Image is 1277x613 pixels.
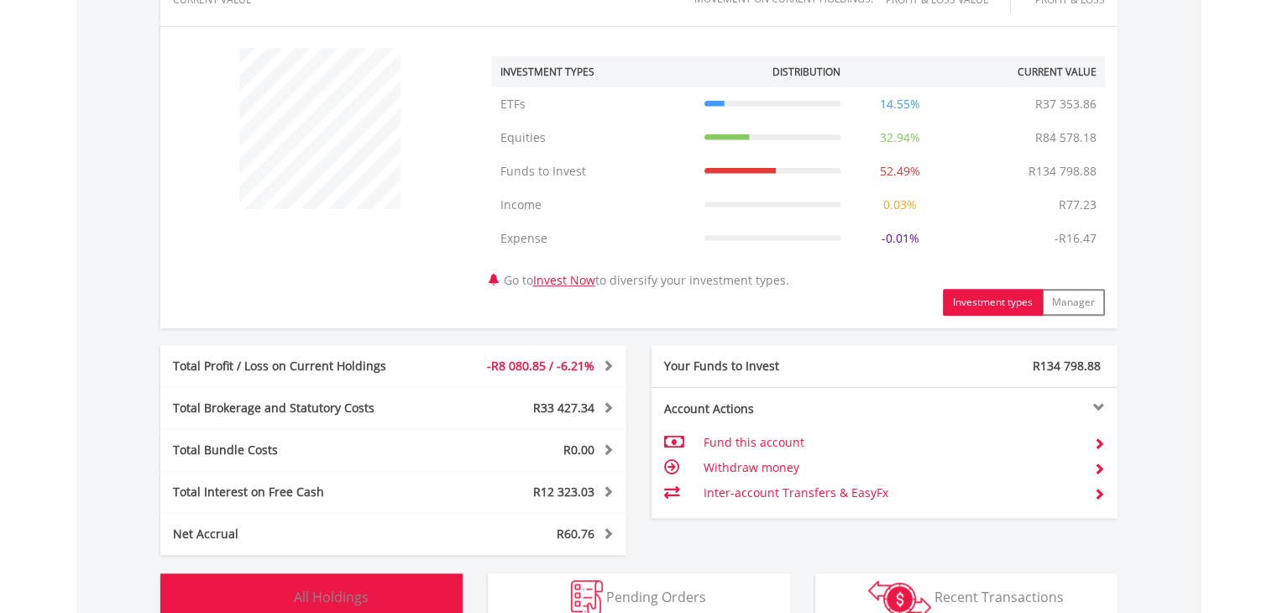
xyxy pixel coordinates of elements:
th: Investment Types [492,56,696,87]
div: Go to to diversify your investment types. [479,39,1117,316]
td: 14.55% [849,87,951,121]
span: All Holdings [294,588,369,606]
td: Equities [492,121,696,155]
span: R33 427.34 [533,400,594,416]
span: R0.00 [563,442,594,458]
span: R60.76 [557,526,594,542]
button: Investment types [943,289,1043,316]
div: Total Interest on Free Cash [160,484,432,500]
td: Fund this account [703,430,1080,455]
td: 52.49% [849,155,951,188]
span: -R8 080.85 / -6.21% [487,358,594,374]
span: R12 323.03 [533,484,594,500]
div: Total Brokerage and Statutory Costs [160,400,432,417]
div: Your Funds to Invest [652,358,885,375]
a: Invest Now [533,272,595,288]
td: R77.23 [1050,188,1105,222]
div: Distribution [772,65,840,79]
td: Income [492,188,696,222]
th: Current Value [951,56,1105,87]
div: Account Actions [652,401,885,417]
td: -R16.47 [1046,222,1105,255]
td: 32.94% [849,121,951,155]
button: Manager [1042,289,1105,316]
td: Withdraw money [703,455,1080,480]
td: R84 578.18 [1027,121,1105,155]
td: 0.03% [849,188,951,222]
td: Expense [492,222,696,255]
div: Net Accrual [160,526,432,542]
div: Total Profit / Loss on Current Holdings [160,358,432,375]
td: Inter-account Transfers & EasyFx [703,480,1080,506]
div: Total Bundle Costs [160,442,432,458]
td: Funds to Invest [492,155,696,188]
td: R134 798.88 [1020,155,1105,188]
td: -0.01% [849,222,951,255]
td: R37 353.86 [1027,87,1105,121]
span: Recent Transactions [934,588,1064,606]
span: Pending Orders [606,588,706,606]
td: ETFs [492,87,696,121]
span: R134 798.88 [1033,358,1101,374]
